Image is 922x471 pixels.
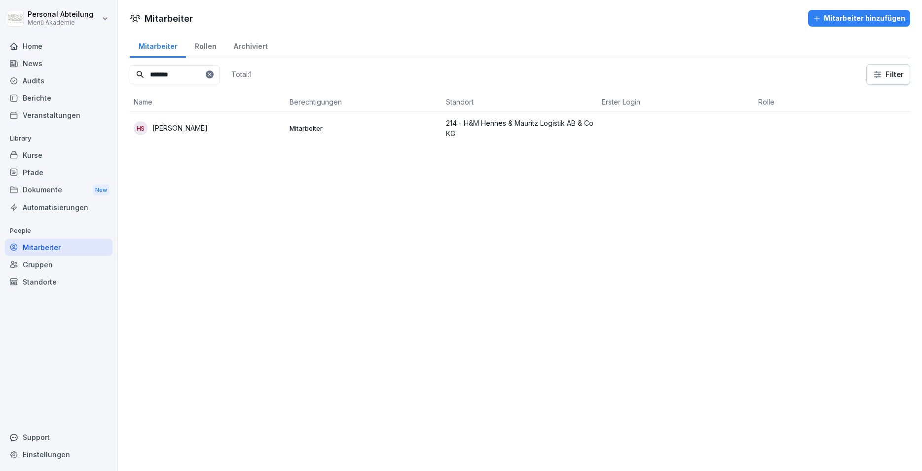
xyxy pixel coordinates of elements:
a: Mitarbeiter [5,239,112,256]
div: New [93,184,110,196]
a: Mitarbeiter [130,33,186,58]
p: Mitarbeiter [290,124,438,133]
p: Menü Akademie [28,19,93,26]
a: Standorte [5,273,112,290]
p: Total: 1 [231,70,252,79]
p: 214 - H&M Hennes & Mauritz Logistik AB & Co KG [446,118,594,139]
button: Mitarbeiter hinzufügen [808,10,910,27]
p: Library [5,131,112,146]
div: HS [134,121,148,135]
p: People [5,223,112,239]
a: Automatisierungen [5,199,112,216]
div: Filter [873,70,904,79]
a: Einstellungen [5,446,112,463]
a: Home [5,37,112,55]
th: Erster Login [598,93,754,111]
h1: Mitarbeiter [145,12,193,25]
a: News [5,55,112,72]
th: Name [130,93,286,111]
button: Filter [867,65,910,84]
a: Pfade [5,164,112,181]
th: Standort [442,93,598,111]
a: Gruppen [5,256,112,273]
a: Berichte [5,89,112,107]
a: Rollen [186,33,225,58]
a: Kurse [5,146,112,164]
a: DokumenteNew [5,181,112,199]
th: Berechtigungen [286,93,442,111]
th: Rolle [754,93,910,111]
a: Archiviert [225,33,276,58]
a: Audits [5,72,112,89]
a: Veranstaltungen [5,107,112,124]
div: Dokumente [5,181,112,199]
div: Mitarbeiter hinzufügen [813,13,905,24]
p: [PERSON_NAME] [152,123,208,133]
div: Support [5,429,112,446]
p: Personal Abteilung [28,10,93,19]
